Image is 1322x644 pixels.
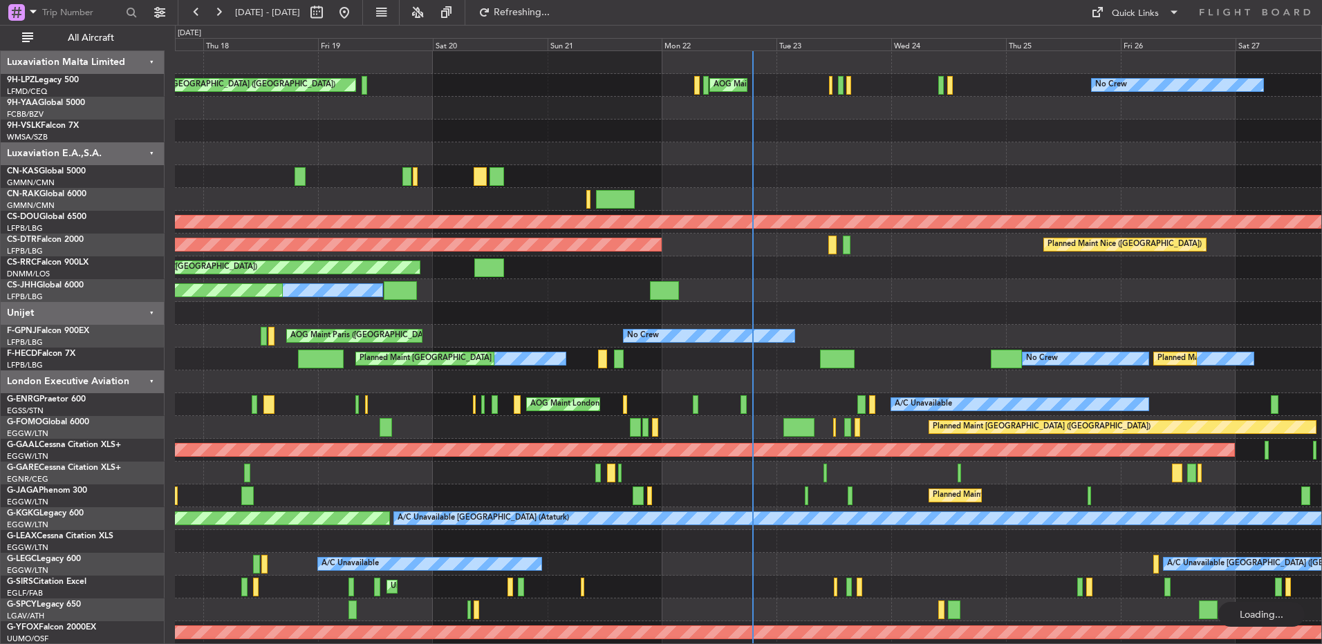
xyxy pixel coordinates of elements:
[15,27,150,49] button: All Aircraft
[7,532,37,540] span: G-LEAX
[7,281,84,290] a: CS-JHHGlobal 6000
[7,578,33,586] span: G-SIRS
[7,122,41,130] span: 9H-VSLK
[1048,234,1202,255] div: Planned Maint Nice ([GEOGRAPHIC_DATA])
[7,509,84,518] a: G-KGKGLegacy 600
[548,38,662,50] div: Sun 21
[7,555,81,563] a: G-LEGCLegacy 600
[7,292,43,302] a: LFPB/LBG
[7,76,35,84] span: 9H-LPZ
[7,565,48,576] a: EGGW/LTN
[7,99,38,107] span: 9H-YAA
[1095,75,1127,95] div: No Crew
[933,417,1151,437] div: Planned Maint [GEOGRAPHIC_DATA] ([GEOGRAPHIC_DATA])
[7,634,48,644] a: UUMO/OSF
[1006,38,1121,50] div: Thu 25
[7,555,37,563] span: G-LEGC
[7,600,81,609] a: G-SPCYLegacy 650
[7,236,84,244] a: CS-DTRFalcon 2000
[433,38,548,50] div: Sat 20
[7,258,89,267] a: CS-RRCFalcon 900LX
[472,1,555,23] button: Refreshing...
[318,38,433,50] div: Fri 19
[398,508,569,529] div: A/C Unavailable [GEOGRAPHIC_DATA] (Ataturk)
[1218,602,1305,627] div: Loading...
[627,325,659,346] div: No Crew
[7,200,55,211] a: GMMN/CMN
[7,337,43,348] a: LFPB/LBG
[7,269,50,279] a: DNMM/LOS
[7,258,37,267] span: CS-RRC
[662,38,776,50] div: Mon 22
[7,418,89,426] a: G-FOMOGlobal 6000
[235,6,300,19] span: [DATE] - [DATE]
[7,190,39,198] span: CN-RAK
[7,86,47,97] a: LFMD/CEQ
[7,246,43,256] a: LFPB/LBG
[7,486,39,495] span: G-JAGA
[7,327,89,335] a: F-GPNJFalcon 900EX
[7,578,86,586] a: G-SIRSCitation Excel
[7,395,86,404] a: G-ENRGPraetor 600
[7,350,37,358] span: F-HECD
[7,236,37,244] span: CS-DTR
[1026,348,1058,369] div: No Crew
[7,497,48,507] a: EGGW/LTN
[36,33,146,43] span: All Aircraft
[895,394,952,415] div: A/C Unavailable
[7,418,42,426] span: G-FOMO
[7,474,48,484] a: EGNR/CEG
[7,178,55,188] a: GMMN/CMN
[7,167,86,176] a: CN-KASGlobal 5000
[360,348,577,369] div: Planned Maint [GEOGRAPHIC_DATA] ([GEOGRAPHIC_DATA])
[7,532,113,540] a: G-LEAXCessna Citation XLS
[7,132,48,142] a: WMSA/SZB
[1084,1,1186,23] button: Quick Links
[7,441,121,449] a: G-GAALCessna Citation XLS+
[7,76,79,84] a: 9H-LPZLegacy 500
[933,485,1151,506] div: Planned Maint [GEOGRAPHIC_DATA] ([GEOGRAPHIC_DATA])
[290,325,436,346] div: AOG Maint Paris ([GEOGRAPHIC_DATA])
[42,2,122,23] input: Trip Number
[7,451,48,462] a: EGGW/LTN
[7,623,96,632] a: G-YFOXFalcon 2000EX
[7,350,75,358] a: F-HECDFalcon 7X
[7,406,44,416] a: EGSS/STN
[1121,38,1236,50] div: Fri 26
[7,213,39,221] span: CS-DOU
[776,38,891,50] div: Tue 23
[7,486,87,495] a: G-JAGAPhenom 300
[7,611,44,621] a: LGAV/ATH
[7,588,43,598] a: EGLF/FAB
[7,600,37,609] span: G-SPCY
[7,213,86,221] a: CS-DOUGlobal 6500
[7,623,39,632] span: G-YFOX
[7,281,37,290] span: CS-JHH
[7,223,43,234] a: LFPB/LBG
[7,190,86,198] a: CN-RAKGlobal 6000
[7,167,39,176] span: CN-KAS
[530,394,685,415] div: AOG Maint London ([GEOGRAPHIC_DATA])
[7,99,85,107] a: 9H-YAAGlobal 5000
[1112,7,1159,21] div: Quick Links
[7,542,48,553] a: EGGW/LTN
[7,464,39,472] span: G-GARE
[7,428,48,439] a: EGGW/LTN
[7,109,44,120] a: FCBB/BZV
[203,38,318,50] div: Thu 18
[140,75,335,95] div: Planned [GEOGRAPHIC_DATA] ([GEOGRAPHIC_DATA])
[322,553,379,574] div: A/C Unavailable
[493,8,551,17] span: Refreshing...
[714,75,824,95] div: AOG Maint Cannes (Mandelieu)
[178,28,201,39] div: [DATE]
[7,441,39,449] span: G-GAAL
[7,360,43,370] a: LFPB/LBG
[7,464,121,472] a: G-GARECessna Citation XLS+
[7,509,39,518] span: G-KGKG
[891,38,1006,50] div: Wed 24
[7,395,39,404] span: G-ENRG
[7,122,79,130] a: 9H-VSLKFalcon 7X
[7,520,48,530] a: EGGW/LTN
[391,576,618,597] div: Unplanned Maint [GEOGRAPHIC_DATA] ([GEOGRAPHIC_DATA])
[7,327,37,335] span: F-GPNJ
